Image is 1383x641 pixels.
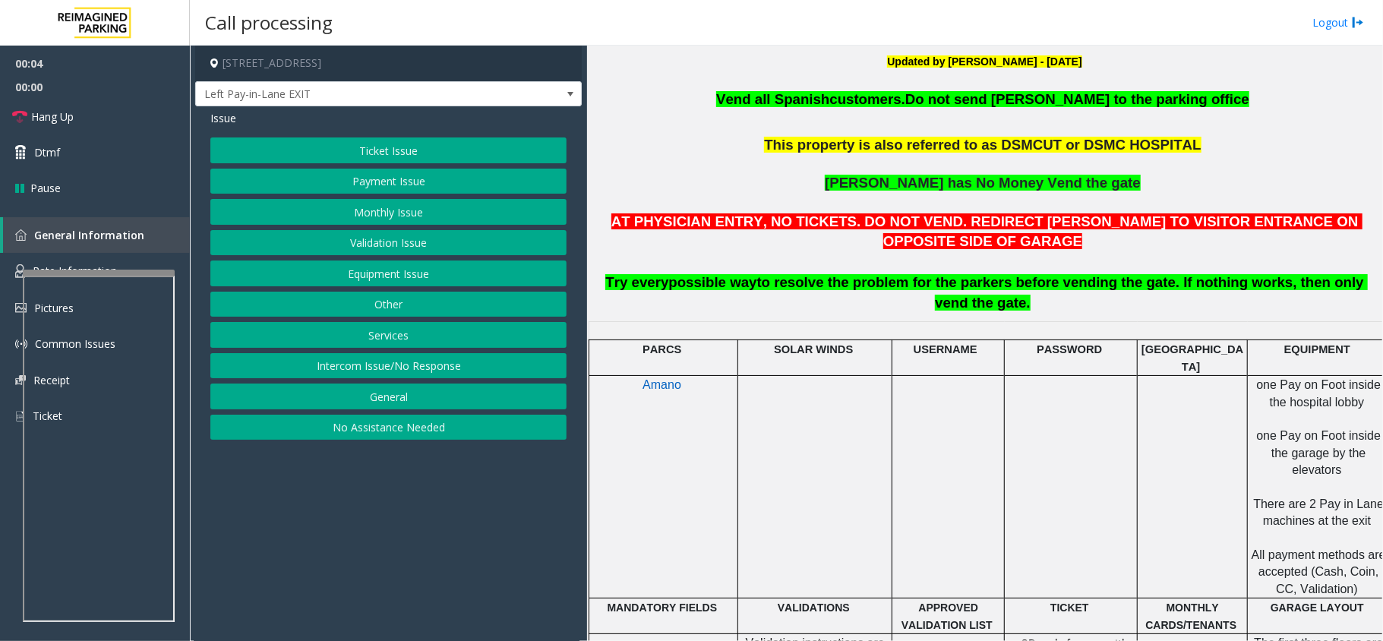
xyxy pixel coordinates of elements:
[197,4,340,41] h3: Call processing
[15,264,25,278] img: 'icon'
[210,230,567,256] button: Validation Issue
[829,91,905,107] span: customers.
[1141,343,1243,372] span: [GEOGRAPHIC_DATA]
[34,228,144,242] span: General Information
[210,292,567,317] button: Other
[643,378,681,391] span: Amano
[15,338,27,350] img: 'icon'
[15,375,26,385] img: 'icon'
[33,264,117,278] span: Rate Information
[1312,14,1364,30] a: Logout
[34,144,60,160] span: Dtmf
[887,55,1081,68] b: Updated by [PERSON_NAME] - [DATE]
[643,343,681,355] span: PARCS
[901,602,993,630] span: APPROVED VALIDATION LIST
[905,91,1249,107] span: Do not send [PERSON_NAME] to the parking office
[15,229,27,241] img: 'icon'
[210,261,567,286] button: Equipment Issue
[716,91,829,107] span: Vend all Spanish
[1145,602,1236,630] span: MONTHLY CARDS/TENANTS
[15,409,25,423] img: 'icon'
[757,274,1368,311] span: to resolve the problem for the parkers before vending the gate. If nothing works, then only vend ...
[210,110,236,126] span: Issue
[210,384,567,409] button: General
[30,180,61,196] span: Pause
[825,175,1141,191] span: [PERSON_NAME] has No Money Vend the gate
[210,199,567,225] button: Monthly Issue
[914,343,977,355] span: USERNAME
[195,46,582,81] h4: [STREET_ADDRESS]
[31,109,74,125] span: Hang Up
[1037,343,1102,355] span: PASSWORD
[764,137,1201,153] span: This property is also referred to as DSMCUT or DSMC HOSPITAL
[668,274,756,290] span: possible way
[210,415,567,440] button: No Assistance Needed
[15,303,27,313] img: 'icon'
[611,213,1362,250] span: AT PHYSICIAN ENTRY, NO TICKETS. DO NOT VEND. REDIRECT [PERSON_NAME] TO VISITOR ENTRANCE ON OPPOSI...
[605,274,668,290] span: Try every
[3,217,190,253] a: General Information
[608,602,718,614] span: MANDATORY FIELDS
[1271,602,1364,614] span: GARAGE LAYOUT
[210,137,567,163] button: Ticket Issue
[210,322,567,348] button: Services
[1284,343,1350,355] span: EQUIPMENT
[1050,602,1089,614] span: TICKET
[778,602,850,614] span: VALIDATIONS
[774,343,853,355] span: SOLAR WINDS
[210,353,567,379] button: Intercom Issue/No Response
[196,82,504,106] span: Left Pay-in-Lane EXIT
[1352,14,1364,30] img: logout
[210,169,567,194] button: Payment Issue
